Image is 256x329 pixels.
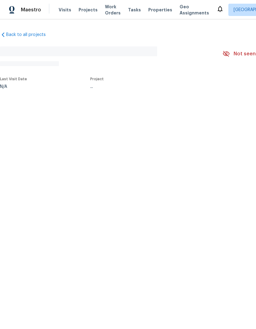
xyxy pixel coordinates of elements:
[21,7,41,13] span: Maestro
[148,7,172,13] span: Properties
[90,85,208,89] div: ...
[105,4,121,16] span: Work Orders
[59,7,71,13] span: Visits
[180,4,209,16] span: Geo Assignments
[128,8,141,12] span: Tasks
[79,7,98,13] span: Projects
[90,77,104,81] span: Project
